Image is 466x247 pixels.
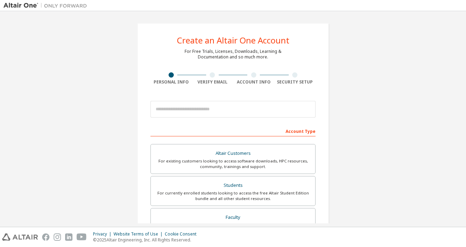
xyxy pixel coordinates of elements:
[233,79,274,85] div: Account Info
[114,231,165,237] div: Website Terms of Use
[155,190,311,201] div: For currently enrolled students looking to access the free Altair Student Edition bundle and all ...
[155,181,311,190] div: Students
[150,125,316,136] div: Account Type
[185,49,281,60] div: For Free Trials, Licenses, Downloads, Learning & Documentation and so much more.
[3,2,91,9] img: Altair One
[155,149,311,158] div: Altair Customers
[274,79,316,85] div: Security Setup
[42,233,49,241] img: facebook.svg
[65,233,72,241] img: linkedin.svg
[93,237,201,243] p: © 2025 Altair Engineering, Inc. All Rights Reserved.
[155,158,311,169] div: For existing customers looking to access software downloads, HPC resources, community, trainings ...
[150,79,192,85] div: Personal Info
[192,79,233,85] div: Verify Email
[177,36,289,45] div: Create an Altair One Account
[54,233,61,241] img: instagram.svg
[155,222,311,233] div: For faculty & administrators of academic institutions administering students and accessing softwa...
[155,213,311,222] div: Faculty
[77,233,87,241] img: youtube.svg
[93,231,114,237] div: Privacy
[2,233,38,241] img: altair_logo.svg
[165,231,201,237] div: Cookie Consent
